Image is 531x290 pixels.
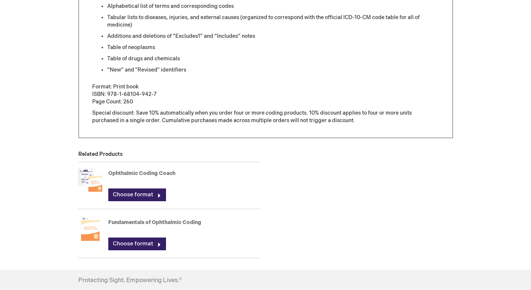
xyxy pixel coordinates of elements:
[107,44,439,51] li: Table of neoplasms
[108,238,166,250] a: Choose format
[92,109,439,124] p: Special discount: Save 10% automatically when you order four or more coding products. 10% discoun...
[108,219,201,226] a: Fundamentals of Ophthalmic Coding
[107,55,439,63] li: Table of drugs and chemicals
[78,277,182,284] h4: Protecting Sight. Empowering Lives.®
[108,170,175,176] a: Ophthalmic Coding Coach
[107,3,439,10] li: Alphabetical list of terms and corresponding codes
[78,214,102,244] img: Fundamentals of Ophthalmic Coding
[108,188,166,201] a: Choose format
[107,14,439,29] li: Tabular lists to diseases, injuries, and external causes (organized to correspond with the offici...
[107,33,439,40] li: Additions and deletions of “Excludes1” and “Includes” notes
[78,165,102,195] img: Ophthalmic Coding Coach
[92,83,439,106] p: Format: Print book ISBN: 978-1-68104-942-7 Page Count: 260
[107,66,439,74] li: “New” and "Revised" identifiers
[78,151,123,157] strong: Related Products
